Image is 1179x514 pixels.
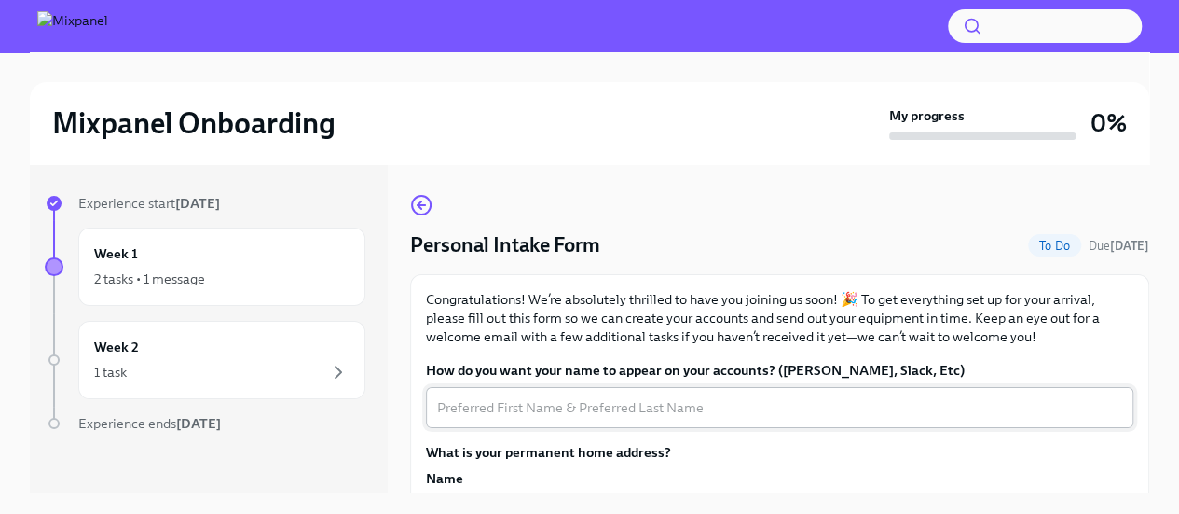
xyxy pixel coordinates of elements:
[410,231,600,259] h4: Personal Intake Form
[45,194,365,213] a: Experience start[DATE]
[37,11,108,41] img: Mixpanel
[176,415,221,432] strong: [DATE]
[889,106,965,125] strong: My progress
[94,243,138,264] h6: Week 1
[45,321,365,399] a: Week 21 task
[1110,239,1149,253] strong: [DATE]
[1089,237,1149,255] span: August 16th, 2025 19:30
[52,104,336,142] h2: Mixpanel Onboarding
[45,228,365,306] a: Week 12 tasks • 1 message
[1090,106,1127,140] h3: 0%
[426,361,1133,380] label: How do you want your name to appear on your accounts? ([PERSON_NAME], Slack, Etc)
[78,415,221,432] span: Experience ends
[94,270,205,288] div: 2 tasks • 1 message
[1089,239,1149,253] span: Due
[426,290,1133,346] p: Congratulations! We’re absolutely thrilled to have you joining us soon! 🎉 To get everything set u...
[426,443,1133,462] label: What is your permanent home address?
[78,195,220,212] span: Experience start
[94,363,127,382] div: 1 task
[426,469,463,488] label: Name
[1028,239,1081,253] span: To Do
[175,195,220,212] strong: [DATE]
[94,337,139,357] h6: Week 2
